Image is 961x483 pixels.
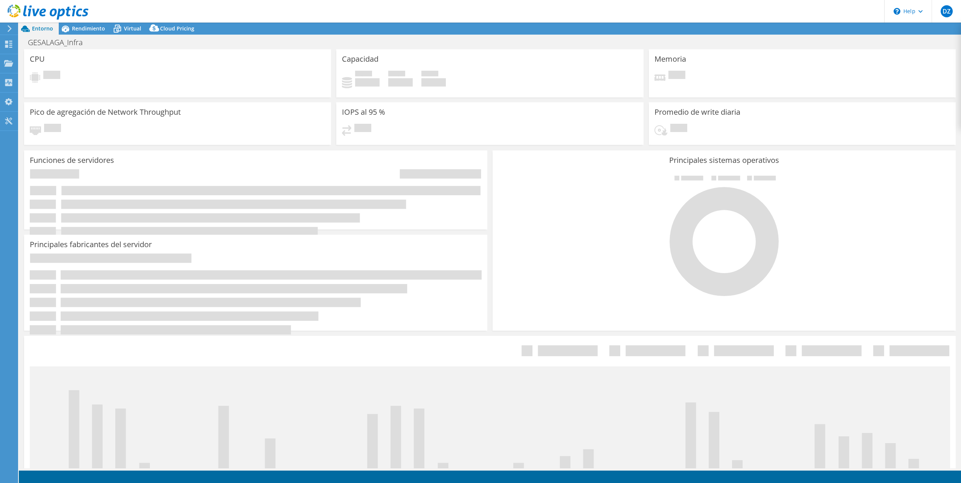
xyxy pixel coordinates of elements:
[355,71,372,78] span: Used
[32,25,53,32] span: Entorno
[24,38,95,47] h1: GESALAGA_Infra
[388,78,413,87] h4: 0 GiB
[342,55,378,63] h3: Capacidad
[30,55,45,63] h3: CPU
[498,156,950,164] h3: Principales sistemas operativos
[72,25,105,32] span: Rendimiento
[941,5,953,17] span: DZ
[355,78,380,87] h4: 0 GiB
[894,8,900,15] svg: \n
[654,55,686,63] h3: Memoria
[670,124,687,134] span: Pendiente
[30,156,114,164] h3: Funciones de servidores
[421,71,438,78] span: Total
[160,25,194,32] span: Cloud Pricing
[354,124,371,134] span: Pendiente
[30,240,152,249] h3: Principales fabricantes del servidor
[43,71,60,81] span: Pendiente
[668,71,685,81] span: Pendiente
[44,124,61,134] span: Pendiente
[124,25,141,32] span: Virtual
[654,108,740,116] h3: Promedio de write diaria
[30,108,181,116] h3: Pico de agregación de Network Throughput
[421,78,446,87] h4: 0 GiB
[342,108,385,116] h3: IOPS al 95 %
[388,71,405,78] span: Libre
